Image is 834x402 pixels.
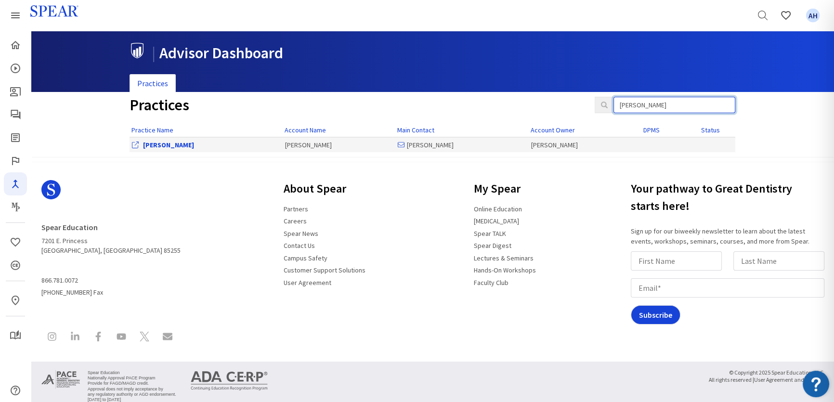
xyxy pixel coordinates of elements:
a: Courses [4,57,27,80]
span: [PHONE_NUMBER] Fax [41,272,181,297]
span: | [152,43,156,63]
p: Sign up for our biweekly newsletter to learn about the latest events, workshops, seminars, course... [631,226,828,246]
a: Status [701,126,720,134]
a: Favorites [801,4,824,27]
a: 866.781.0072 [41,272,84,289]
a: Spear Education on Instagram [41,326,63,350]
div: [PERSON_NAME] [285,140,393,150]
li: any regulatory authority or AGD endorsement. [88,392,176,397]
a: Online Education [468,201,528,217]
a: Faculty Club [468,274,514,291]
a: Favorites [4,231,27,254]
a: Spear Products [4,4,27,27]
a: Customer Support Solutions [278,262,371,278]
a: View Office Dashboard [143,141,194,149]
img: Resource Center badge [803,371,829,397]
div: [PERSON_NAME] [531,140,639,150]
input: Subscribe [631,305,680,324]
small: © Copyright 2025 Spear Education, LLC All rights reserved | [709,369,823,384]
h3: Your pathway to Great Dentistry starts here! [631,176,828,219]
img: ADA CERP Continuing Education Recognition Program [191,371,268,390]
a: Contact Us [278,237,321,254]
a: Spear Education on YouTube [111,326,132,350]
a: Navigator Pro [4,172,27,195]
a: Spear Education [41,219,104,236]
h1: Practices [130,97,580,114]
input: First Name [631,251,722,271]
a: Account Name [285,126,326,134]
a: Account Owner [530,126,574,134]
a: [MEDICAL_DATA] [468,213,525,229]
a: Spear Education on X [134,326,155,350]
span: AH [806,9,820,23]
a: Practices [130,74,176,93]
button: Open Resource Center [803,371,829,397]
a: Spear Logo [41,176,181,211]
a: Spear News [278,225,324,242]
a: Spear Education on LinkedIn [65,326,86,350]
a: Spear TALK [468,225,512,242]
a: Help [4,379,27,402]
a: My Study Club [4,324,27,347]
a: DPMS [643,126,660,134]
address: 7201 E. Princess [GEOGRAPHIC_DATA], [GEOGRAPHIC_DATA] 85255 [41,219,181,255]
a: Spear Digest [4,126,27,149]
a: Lectures & Seminars [468,250,539,266]
img: Approved PACE Program Provider [41,369,80,389]
a: Home [4,34,27,57]
a: Faculty Club Elite [4,149,27,172]
a: Favorites [774,4,797,27]
a: User Agreement [278,274,337,291]
a: Main Contact [397,126,434,134]
input: Email* [631,278,824,298]
a: Spear Digest [468,237,517,254]
a: Partners [278,201,314,217]
h3: My Spear [468,176,542,201]
li: Approval does not imply acceptance by [88,387,176,392]
a: Hands-On Workshops [468,262,542,278]
li: Spear Education [88,370,176,376]
a: Practice Name [131,126,173,134]
h3: About Spear [278,176,371,201]
a: Campus Safety [278,250,333,266]
a: Careers [278,213,313,229]
input: Last Name [733,251,824,271]
h1: Advisor Dashboard [130,43,728,62]
a: Masters Program [4,195,27,219]
input: Search Practices [613,97,735,113]
a: Contact Spear Education [157,326,178,350]
li: Provide for FAGD/MAGD credit. [88,381,176,386]
a: CE Credits [4,254,27,277]
li: Nationally Approval PACE Program [88,376,176,381]
a: Spear Talk [4,103,27,126]
svg: Spear Logo [41,180,61,199]
div: [PERSON_NAME] [398,140,526,150]
a: Spear Education on Facebook [88,326,109,350]
a: Patient Education [4,80,27,103]
a: Search [751,4,774,27]
a: In-Person & Virtual [4,289,27,312]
